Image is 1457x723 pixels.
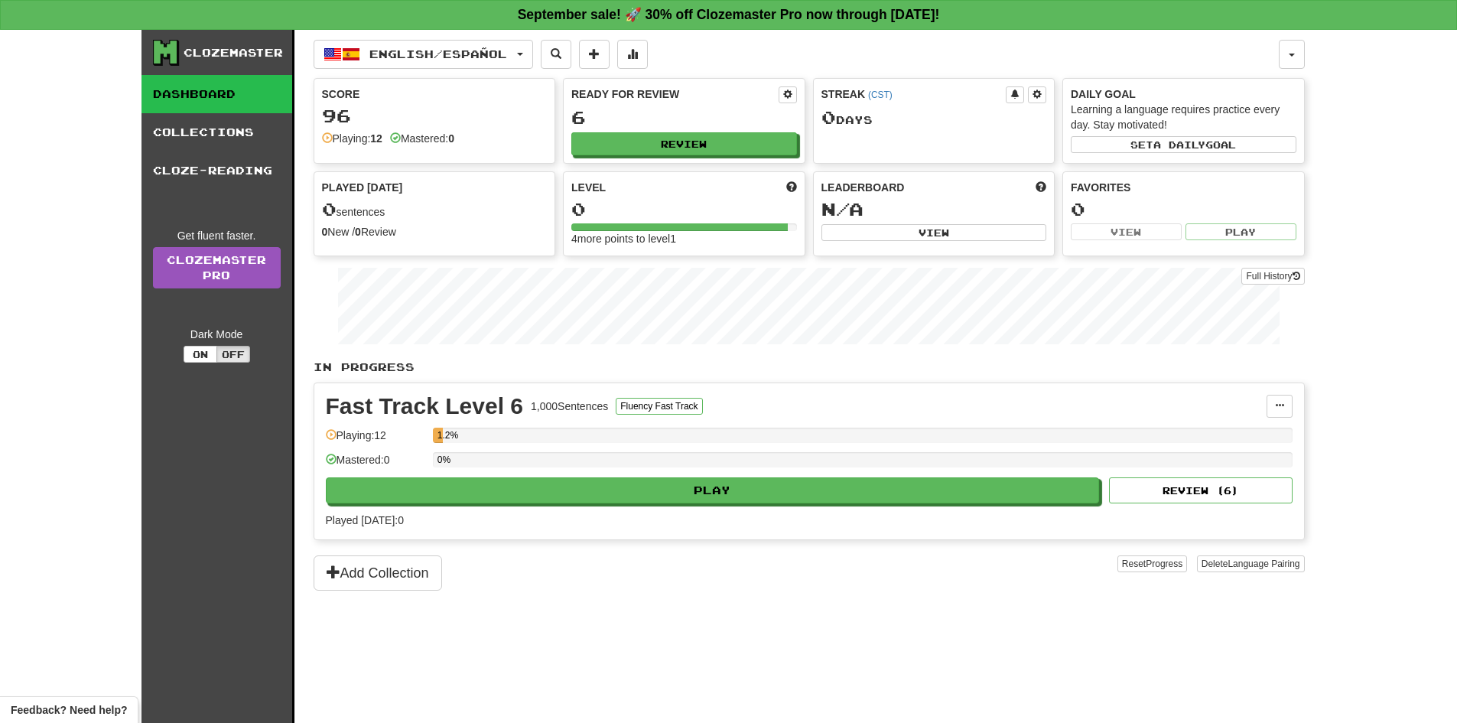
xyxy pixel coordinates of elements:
[322,200,548,220] div: sentences
[355,226,361,238] strong: 0
[322,180,403,195] span: Played [DATE]
[821,180,905,195] span: Leaderboard
[326,477,1100,503] button: Play
[322,224,548,239] div: New / Review
[153,228,281,243] div: Get fluent faster.
[821,86,1007,102] div: Streak
[531,399,608,414] div: 1,000 Sentences
[1153,139,1205,150] span: a daily
[571,132,797,155] button: Review
[322,131,382,146] div: Playing:
[1117,555,1187,572] button: ResetProgress
[616,398,702,415] button: Fluency Fast Track
[216,346,250,363] button: Off
[390,131,454,146] div: Mastered:
[518,7,940,22] strong: September sale! 🚀 30% off Clozemaster Pro now through [DATE]!
[184,346,217,363] button: On
[322,226,328,238] strong: 0
[141,151,292,190] a: Cloze-Reading
[571,86,779,102] div: Ready for Review
[1109,477,1293,503] button: Review (6)
[617,40,648,69] button: More stats
[541,40,571,69] button: Search sentences
[314,40,533,69] button: English/Español
[1071,223,1182,240] button: View
[1071,200,1296,219] div: 0
[326,452,425,477] div: Mastered: 0
[571,200,797,219] div: 0
[1228,559,1299,569] span: Language Pairing
[326,428,425,453] div: Playing: 12
[1185,223,1296,240] button: Play
[571,180,606,195] span: Level
[1146,559,1182,569] span: Progress
[141,75,292,113] a: Dashboard
[1241,268,1304,285] button: Full History
[322,198,337,220] span: 0
[1071,86,1296,102] div: Daily Goal
[153,247,281,288] a: ClozemasterPro
[579,40,610,69] button: Add sentence to collection
[448,132,454,145] strong: 0
[868,90,893,100] a: (CST)
[821,198,863,220] span: N/A
[314,555,442,591] button: Add Collection
[786,180,797,195] span: Score more points to level up
[1071,102,1296,132] div: Learning a language requires practice every day. Stay motivated!
[141,113,292,151] a: Collections
[1036,180,1046,195] span: This week in points, UTC
[1071,136,1296,153] button: Seta dailygoal
[821,108,1047,128] div: Day s
[1071,180,1296,195] div: Favorites
[314,360,1305,375] p: In Progress
[184,45,283,60] div: Clozemaster
[370,132,382,145] strong: 12
[437,428,443,443] div: 1.2%
[11,702,127,718] span: Open feedback widget
[821,224,1047,241] button: View
[322,106,548,125] div: 96
[326,395,524,418] div: Fast Track Level 6
[571,231,797,246] div: 4 more points to level 1
[153,327,281,342] div: Dark Mode
[369,47,507,60] span: English / Español
[571,108,797,127] div: 6
[326,514,404,526] span: Played [DATE]: 0
[1197,555,1305,572] button: DeleteLanguage Pairing
[322,86,548,102] div: Score
[821,106,836,128] span: 0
